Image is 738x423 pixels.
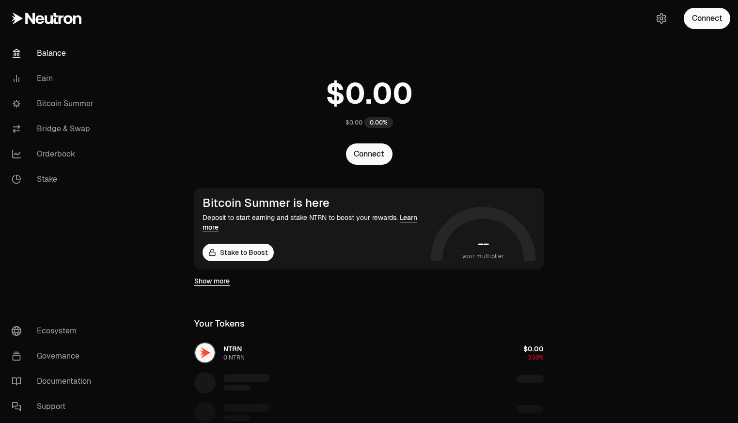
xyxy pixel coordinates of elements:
div: Deposit to start earning and stake NTRN to boost your rewards. [203,213,427,232]
button: Connect [684,8,730,29]
a: Ecosystem [4,318,105,344]
h1: -- [478,236,489,251]
a: Bitcoin Summer [4,91,105,116]
a: Governance [4,344,105,369]
a: Support [4,394,105,419]
span: your multiplier [462,251,504,261]
a: Documentation [4,369,105,394]
a: Bridge & Swap [4,116,105,141]
div: $0.00 [345,119,362,126]
a: Show more [194,276,230,286]
button: Connect [346,143,393,165]
a: Balance [4,41,105,66]
a: Earn [4,66,105,91]
a: Stake [4,167,105,192]
div: Bitcoin Summer is here [203,196,427,210]
a: Stake to Boost [203,244,274,261]
div: Your Tokens [194,317,245,330]
a: Orderbook [4,141,105,167]
div: 0.00% [364,117,393,128]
